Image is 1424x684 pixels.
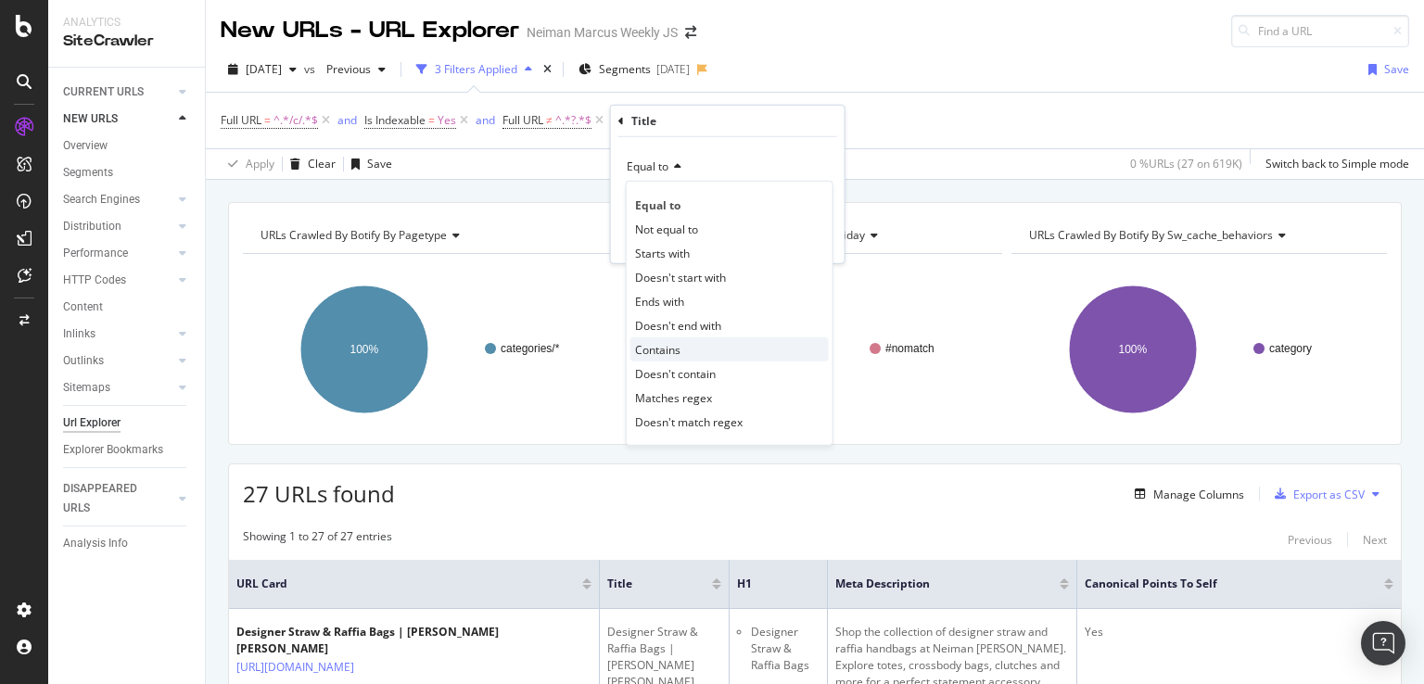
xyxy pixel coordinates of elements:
div: 3 Filters Applied [435,61,517,77]
a: Inlinks [63,324,173,344]
div: arrow-right-arrow-left [685,26,696,39]
span: H1 [737,576,792,592]
div: SiteCrawler [63,31,190,52]
span: Doesn't end with [635,317,721,333]
span: Equal to [635,196,680,212]
a: Url Explorer [63,413,192,433]
button: Next [1363,528,1387,551]
span: = [264,112,271,128]
button: 3 Filters Applied [409,55,540,84]
span: Doesn't contain [635,365,716,381]
h4: URLs Crawled By Botify By pagetype [257,221,602,250]
a: Analysis Info [63,534,192,553]
button: Save [344,149,392,179]
a: Sitemaps [63,378,173,398]
div: Performance [63,244,128,263]
div: Outlinks [63,351,104,371]
div: Distribution [63,217,121,236]
div: times [540,60,555,79]
text: #nomatch [885,342,934,355]
text: 100% [1119,343,1148,356]
span: Canonical Points to Self [1085,576,1356,592]
div: DISAPPEARED URLS [63,479,157,518]
a: Explorer Bookmarks [63,440,192,460]
div: Segments [63,163,113,183]
span: 2025 Aug. 11th [246,61,282,77]
button: Apply [221,149,274,179]
div: Explorer Bookmarks [63,440,163,460]
span: URLs Crawled By Botify By pagetype [261,227,447,243]
span: URLs Crawled By Botify By sw_cache_behaviors [1029,227,1273,243]
span: Matches regex [635,389,712,405]
button: Cancel [618,230,677,248]
a: NEW URLS [63,109,173,129]
button: Save [1361,55,1409,84]
button: Previous [319,55,393,84]
a: DISAPPEARED URLS [63,479,173,518]
div: Switch back to Simple mode [1265,156,1409,171]
span: Yes [438,108,456,133]
span: Starts with [635,245,690,260]
div: Analysis Info [63,534,128,553]
span: ≠ [546,112,553,128]
span: Full URL [221,112,261,128]
span: URL Card [236,576,578,592]
svg: A chart. [1011,269,1382,430]
div: Sitemaps [63,378,110,398]
div: Inlinks [63,324,95,344]
button: Switch back to Simple mode [1258,149,1409,179]
div: Neiman Marcus Weekly JS [527,23,678,42]
span: Contains [635,341,680,357]
div: 0 % URLs ( 27 on 619K ) [1130,156,1242,171]
a: HTTP Codes [63,271,173,290]
div: [DATE] [656,61,690,77]
a: Segments [63,163,192,183]
h4: URLs Crawled By Botify By sw_cache_behaviors [1025,221,1370,250]
a: Outlinks [63,351,173,371]
button: Manage Columns [1127,483,1244,505]
div: Manage Columns [1153,487,1244,502]
div: Designer Straw & Raffia Bags | [PERSON_NAME] [PERSON_NAME] [236,624,591,657]
input: Find a URL [1231,15,1409,47]
svg: A chart. [243,269,614,430]
span: Meta Description [835,576,1032,592]
span: URLs Crawled By Botify By custom_holiday [645,227,865,243]
div: Export as CSV [1293,487,1365,502]
div: CURRENT URLS [63,82,144,102]
div: Analytics [63,15,190,31]
span: Full URL [502,112,543,128]
span: Title [607,576,684,592]
a: Content [63,298,192,317]
div: Previous [1288,532,1332,548]
span: = [428,112,435,128]
span: Previous [319,61,371,77]
div: Showing 1 to 27 of 27 entries [243,528,392,551]
a: Search Engines [63,190,173,209]
span: Is Indexable [364,112,426,128]
div: and [337,112,357,128]
div: Apply [246,156,274,171]
div: Overview [63,136,108,156]
div: HTTP Codes [63,271,126,290]
div: Title [631,113,656,129]
div: Search Engines [63,190,140,209]
span: Doesn't start with [635,269,726,285]
button: Export as CSV [1267,479,1365,509]
div: NEW URLS [63,109,118,129]
div: Save [1384,61,1409,77]
span: Segments [599,61,651,77]
text: categories/* [501,342,560,355]
div: Url Explorer [63,413,121,433]
div: Open Intercom Messenger [1361,621,1405,665]
span: Equal to [627,158,668,174]
span: 27 URLs found [243,478,395,509]
button: Segments[DATE] [571,55,697,84]
div: Save [367,156,392,171]
button: [DATE] [221,55,304,84]
button: and [476,111,495,129]
span: Ends with [635,293,684,309]
button: Add Filter [607,109,681,132]
a: Performance [63,244,173,263]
